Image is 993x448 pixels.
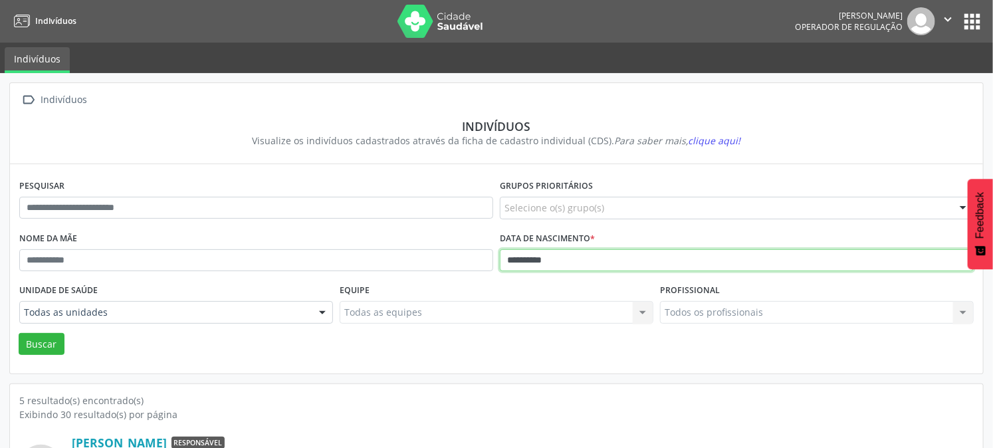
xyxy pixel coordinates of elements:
[19,176,64,197] label: Pesquisar
[935,7,960,35] button: 
[907,7,935,35] img: img
[968,179,993,269] button: Feedback - Mostrar pesquisa
[29,134,964,148] div: Visualize os indivíduos cadastrados através da ficha de cadastro individual (CDS).
[340,280,370,301] label: Equipe
[39,90,90,110] div: Indivíduos
[940,12,955,27] i: 
[5,47,70,73] a: Indivíduos
[19,280,98,301] label: Unidade de saúde
[9,10,76,32] a: Indivíduos
[19,407,974,421] div: Exibindo 30 resultado(s) por página
[19,393,974,407] div: 5 resultado(s) encontrado(s)
[19,90,90,110] a:  Indivíduos
[974,192,986,239] span: Feedback
[960,10,984,33] button: apps
[24,306,306,319] span: Todas as unidades
[19,229,77,249] label: Nome da mãe
[660,280,720,301] label: Profissional
[35,15,76,27] span: Indivíduos
[795,21,903,33] span: Operador de regulação
[795,10,903,21] div: [PERSON_NAME]
[504,201,604,215] span: Selecione o(s) grupo(s)
[615,134,741,147] i: Para saber mais,
[500,229,595,249] label: Data de nascimento
[500,176,593,197] label: Grupos prioritários
[19,333,64,356] button: Buscar
[19,90,39,110] i: 
[29,119,964,134] div: Indivíduos
[689,134,741,147] span: clique aqui!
